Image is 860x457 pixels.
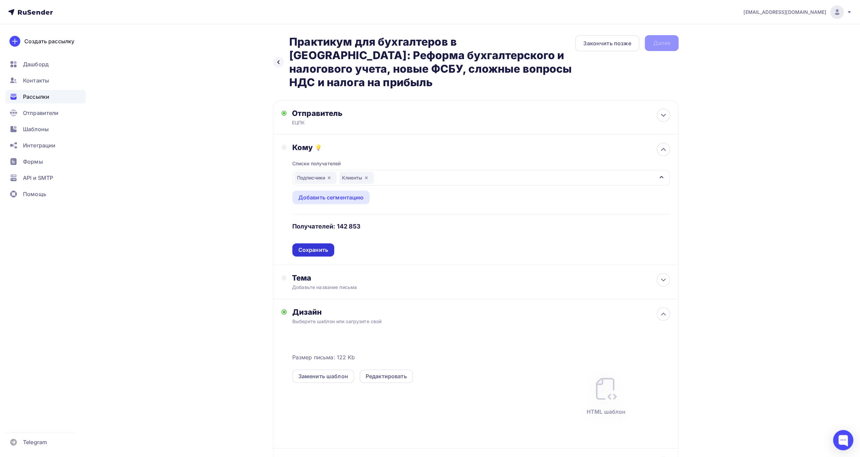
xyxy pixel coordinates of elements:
[292,222,361,231] h4: Получателей: 142 853
[292,273,425,283] div: Тема
[23,190,46,198] span: Помощь
[298,246,328,254] div: Сохранить
[23,93,49,101] span: Рассылки
[5,122,86,136] a: Шаблоны
[5,106,86,120] a: Отправители
[24,37,74,45] div: Создать рассылку
[743,9,826,16] span: [EMAIL_ADDRESS][DOMAIN_NAME]
[5,57,86,71] a: Дашборд
[289,35,575,89] h2: Практикум для бухгалтеров в [GEOGRAPHIC_DATA]: Реформа бухгалтерского и налогового учета, новые Ф...
[292,170,670,186] button: ПодписчикиКлиенты
[292,143,670,152] div: Кому
[23,158,43,166] span: Формы
[292,109,438,118] div: Отправитель
[583,39,631,47] div: Закончить позже
[23,438,47,446] span: Telegram
[23,76,49,85] span: Контакты
[292,353,355,361] span: Размер письма: 122 Kb
[292,318,633,325] div: Выберите шаблон или загрузите свой
[339,172,374,184] div: Клиенты
[5,155,86,168] a: Формы
[743,5,852,19] a: [EMAIL_ADDRESS][DOMAIN_NAME]
[366,372,407,380] div: Редактировать
[23,109,59,117] span: Отправители
[23,125,49,133] span: Шаблоны
[587,408,626,416] span: HTML шаблон
[292,284,412,291] div: Добавьте название письма
[292,307,670,317] div: Дизайн
[23,174,53,182] span: API и SMTP
[292,160,341,167] div: Списки получателей
[23,60,49,68] span: Дашборд
[5,74,86,87] a: Контакты
[298,372,348,380] div: Заменить шаблон
[292,119,424,126] div: ЕЦПК
[5,90,86,103] a: Рассылки
[23,141,55,149] span: Интеграции
[294,172,337,184] div: Подписчики
[298,193,364,201] div: Добавить сегментацию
